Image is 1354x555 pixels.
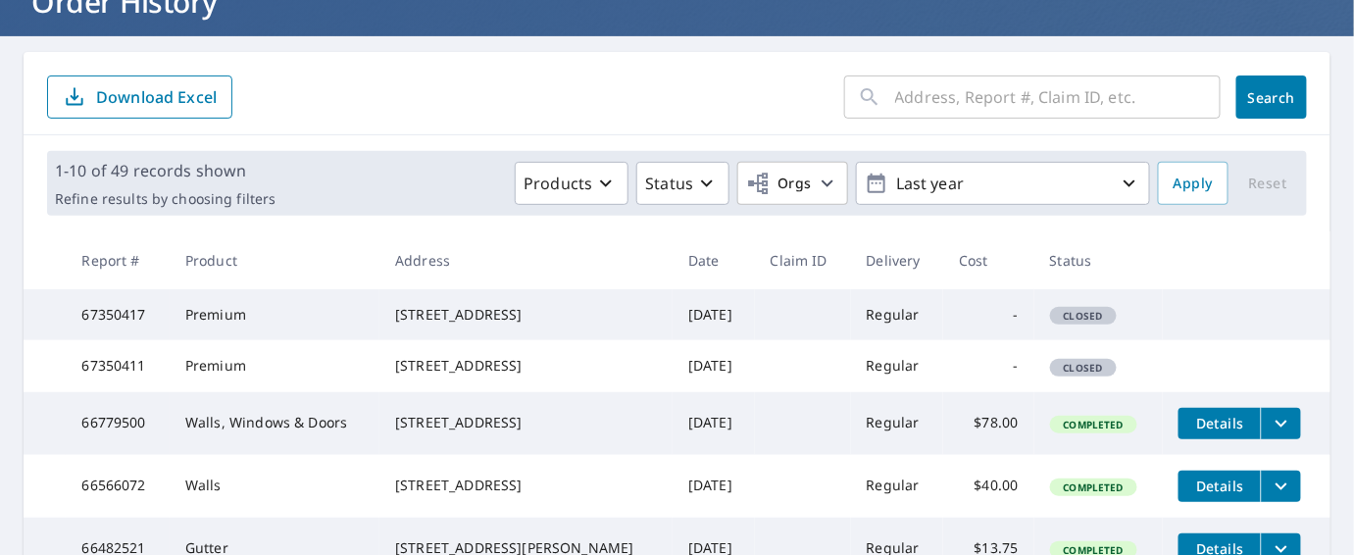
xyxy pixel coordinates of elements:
[1052,480,1135,494] span: Completed
[47,76,232,119] button: Download Excel
[1052,418,1135,431] span: Completed
[673,289,755,340] td: [DATE]
[673,455,755,518] td: [DATE]
[395,356,657,376] div: [STREET_ADDRESS]
[943,455,1033,518] td: $40.00
[943,340,1033,391] td: -
[170,340,379,391] td: Premium
[851,231,944,289] th: Delivery
[170,455,379,518] td: Walls
[1261,408,1301,439] button: filesDropdownBtn-66779500
[170,289,379,340] td: Premium
[943,289,1033,340] td: -
[943,231,1033,289] th: Cost
[1178,408,1261,439] button: detailsBtn-66779500
[746,172,812,196] span: Orgs
[851,289,944,340] td: Regular
[943,392,1033,455] td: $78.00
[1190,477,1249,495] span: Details
[1252,88,1291,107] span: Search
[96,86,217,108] p: Download Excel
[55,159,276,182] p: 1-10 of 49 records shown
[673,231,755,289] th: Date
[1178,471,1261,502] button: detailsBtn-66566072
[66,340,170,391] td: 67350411
[170,392,379,455] td: Walls, Windows & Doors
[395,413,657,432] div: [STREET_ADDRESS]
[379,231,673,289] th: Address
[1190,414,1249,432] span: Details
[673,392,755,455] td: [DATE]
[66,455,170,518] td: 66566072
[1052,361,1115,375] span: Closed
[737,162,848,205] button: Orgs
[645,172,693,195] p: Status
[895,70,1221,125] input: Address, Report #, Claim ID, etc.
[856,162,1150,205] button: Last year
[673,340,755,391] td: [DATE]
[851,392,944,455] td: Regular
[395,305,657,325] div: [STREET_ADDRESS]
[755,231,851,289] th: Claim ID
[66,289,170,340] td: 67350417
[66,392,170,455] td: 66779500
[1052,309,1115,323] span: Closed
[1034,231,1164,289] th: Status
[524,172,592,195] p: Products
[66,231,170,289] th: Report #
[55,190,276,208] p: Refine results by choosing filters
[1236,76,1307,119] button: Search
[1261,471,1301,502] button: filesDropdownBtn-66566072
[1158,162,1229,205] button: Apply
[170,231,379,289] th: Product
[636,162,729,205] button: Status
[851,455,944,518] td: Regular
[1174,172,1213,196] span: Apply
[515,162,628,205] button: Products
[395,476,657,495] div: [STREET_ADDRESS]
[851,340,944,391] td: Regular
[888,167,1118,201] p: Last year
